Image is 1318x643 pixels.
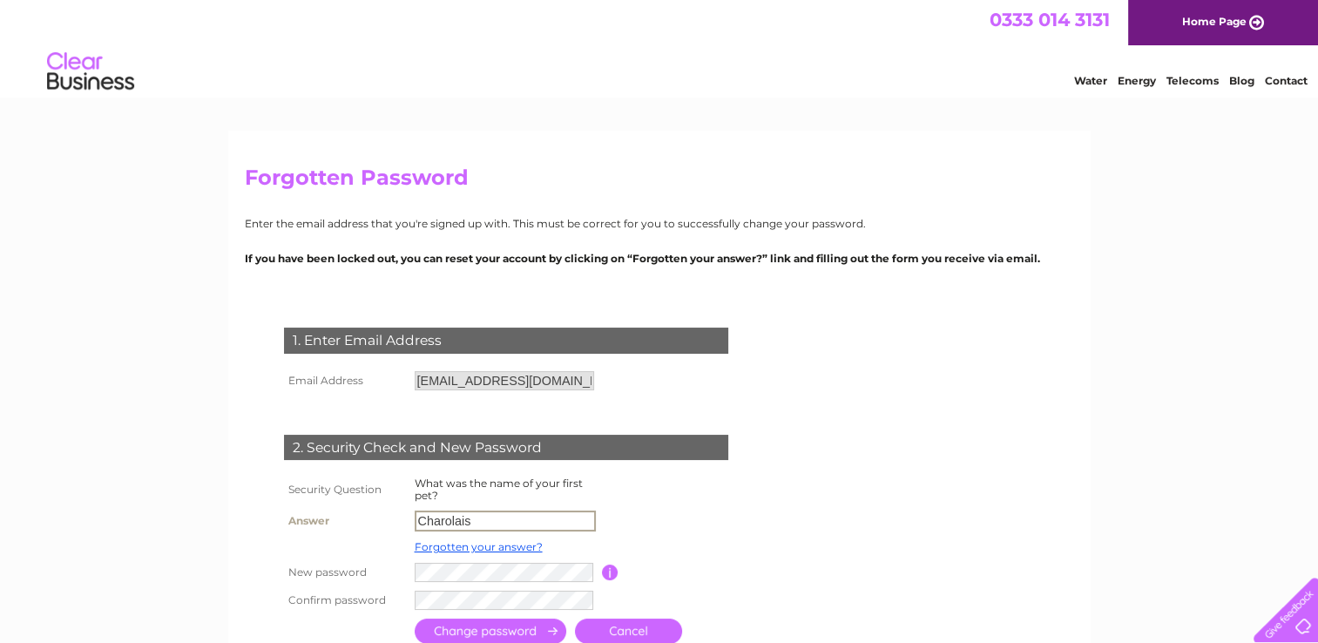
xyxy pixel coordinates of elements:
[284,435,728,461] div: 2. Security Check and New Password
[1118,74,1156,87] a: Energy
[248,10,1071,85] div: Clear Business is a trading name of Verastar Limited (registered in [GEOGRAPHIC_DATA] No. 3667643...
[280,506,410,536] th: Answer
[245,215,1074,232] p: Enter the email address that you're signed up with. This must be correct for you to successfully ...
[415,477,583,502] label: What was the name of your first pet?
[602,565,618,580] input: Information
[280,367,410,395] th: Email Address
[284,328,728,354] div: 1. Enter Email Address
[1265,74,1308,87] a: Contact
[280,586,410,614] th: Confirm password
[280,473,410,506] th: Security Question
[1074,74,1107,87] a: Water
[1229,74,1254,87] a: Blog
[245,166,1074,199] h2: Forgotten Password
[1166,74,1219,87] a: Telecoms
[245,250,1074,267] p: If you have been locked out, you can reset your account by clicking on “Forgotten your answer?” l...
[46,45,135,98] img: logo.png
[990,9,1110,30] a: 0333 014 3131
[415,540,543,553] a: Forgotten your answer?
[280,558,410,586] th: New password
